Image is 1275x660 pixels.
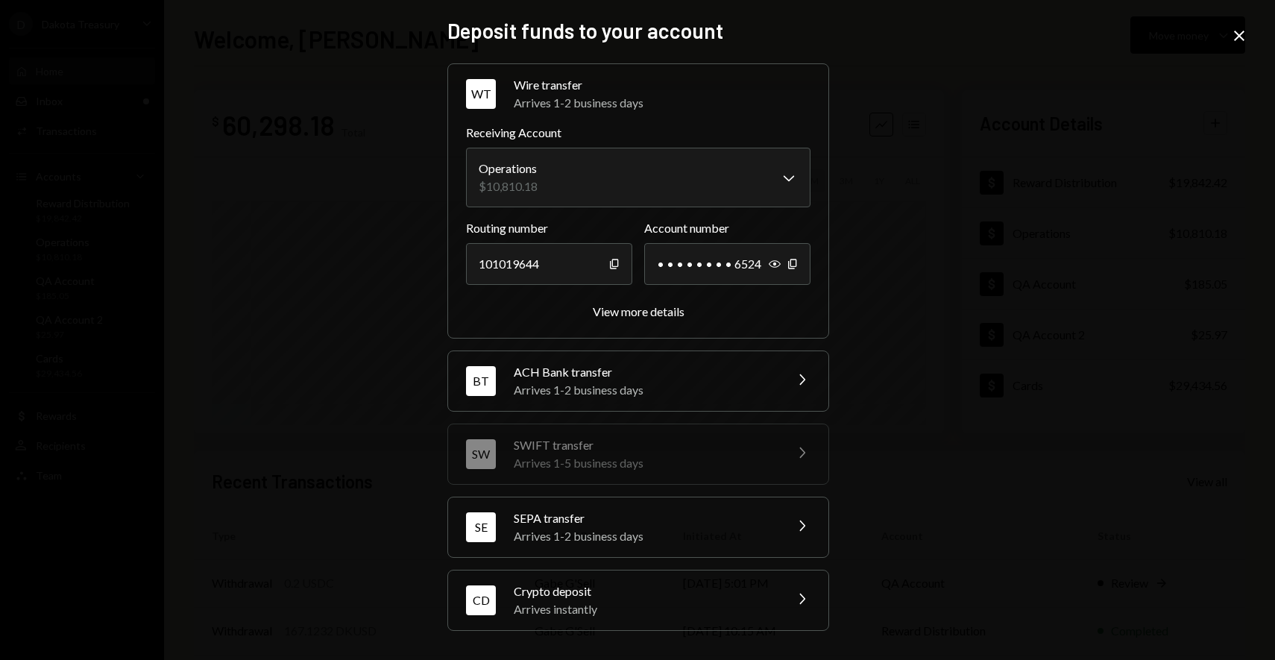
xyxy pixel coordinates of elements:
[514,94,810,112] div: Arrives 1-2 business days
[466,439,496,469] div: SW
[644,243,810,285] div: • • • • • • • • 6524
[593,304,684,318] div: View more details
[466,512,496,542] div: SE
[514,76,810,94] div: Wire transfer
[466,79,496,109] div: WT
[514,600,775,618] div: Arrives instantly
[466,148,810,207] button: Receiving Account
[514,363,775,381] div: ACH Bank transfer
[466,585,496,615] div: CD
[447,16,828,45] h2: Deposit funds to your account
[448,64,828,124] button: WTWire transferArrives 1-2 business days
[466,366,496,396] div: BT
[448,497,828,557] button: SESEPA transferArrives 1-2 business days
[644,219,810,237] label: Account number
[448,424,828,484] button: SWSWIFT transferArrives 1-5 business days
[514,582,775,600] div: Crypto deposit
[593,304,684,320] button: View more details
[448,571,828,630] button: CDCrypto depositArrives instantly
[448,351,828,411] button: BTACH Bank transferArrives 1-2 business days
[466,219,632,237] label: Routing number
[514,454,775,472] div: Arrives 1-5 business days
[514,509,775,527] div: SEPA transfer
[514,527,775,545] div: Arrives 1-2 business days
[466,124,810,320] div: WTWire transferArrives 1-2 business days
[466,243,632,285] div: 101019644
[514,436,775,454] div: SWIFT transfer
[466,124,810,142] label: Receiving Account
[514,381,775,399] div: Arrives 1-2 business days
